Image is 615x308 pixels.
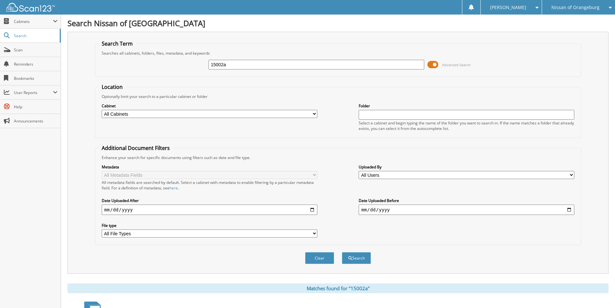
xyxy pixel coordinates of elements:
legend: Additional Document Filters [98,144,173,152]
div: Select a cabinet and begin typing the name of the folder you want to search in. If the name match... [359,120,574,131]
legend: Location [98,83,126,90]
label: Uploaded By [359,164,574,170]
span: Search [14,33,56,38]
div: Optionally limit your search to a particular cabinet or folder [98,94,578,99]
span: Help [14,104,57,110]
div: Matches found for "15002a" [67,283,609,293]
label: Date Uploaded Before [359,198,574,203]
label: Metadata [102,164,317,170]
input: start [102,205,317,215]
label: Date Uploaded After [102,198,317,203]
span: [PERSON_NAME] [490,5,526,9]
a: here [169,185,178,191]
button: Clear [305,252,334,264]
span: Cabinets [14,19,53,24]
div: Enhance your search for specific documents using filters such as date and file type. [98,155,578,160]
span: Advanced Search [442,62,471,67]
span: User Reports [14,90,53,95]
div: Searches all cabinets, folders, files, metadata, and keywords [98,50,578,56]
span: Bookmarks [14,76,57,81]
div: All metadata fields are searched by default. Select a cabinet with metadata to enable filtering b... [102,180,317,191]
label: Folder [359,103,574,109]
span: Announcements [14,118,57,124]
span: Nissan of Orangeburg [551,5,600,9]
label: Cabinet [102,103,317,109]
span: Reminders [14,61,57,67]
button: Search [342,252,371,264]
legend: Search Term [98,40,136,47]
span: Scan [14,47,57,53]
input: end [359,205,574,215]
h1: Search Nissan of [GEOGRAPHIC_DATA] [67,18,609,28]
label: File type [102,223,317,228]
img: scan123-logo-white.svg [6,3,55,12]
